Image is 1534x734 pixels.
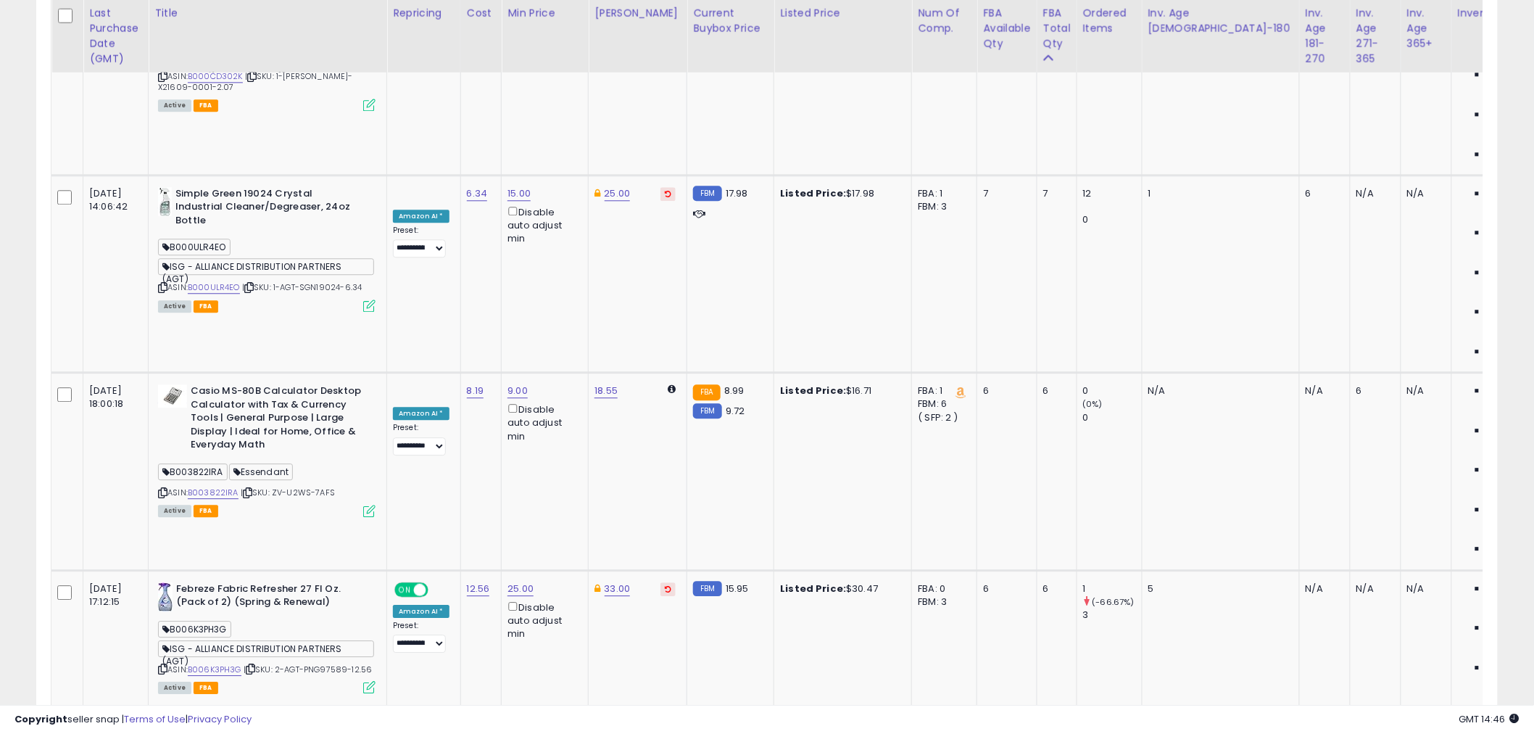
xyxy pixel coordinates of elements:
a: 18.55 [594,384,618,398]
a: Terms of Use [124,712,186,726]
a: Privacy Policy [188,712,252,726]
div: Cost [467,5,496,20]
div: [PERSON_NAME] [594,5,681,20]
div: N/A [1356,187,1390,200]
div: FBA: 1 [918,187,966,200]
img: 41f3izm6K+L._SL40_.jpg [158,582,173,611]
span: ISG - ALLIANCE DISTRIBUTION PARTNERS (AGT) [158,258,374,275]
a: 15.00 [507,186,531,201]
span: | SKU: 1-[PERSON_NAME]-X21609-0001-2.07 [158,70,353,92]
strong: Copyright [14,712,67,726]
div: Inv. Age 271-365 [1356,5,1395,66]
div: FBM: 3 [918,595,966,609]
div: Ordered Items [1083,5,1136,36]
div: Repricing [393,5,455,20]
a: 25.00 [605,186,631,201]
span: B003822IRA [158,463,228,480]
span: ON [396,583,414,595]
img: 41Zx9AhQuyL._SL40_.jpg [158,187,172,216]
div: 12 [1083,187,1142,200]
div: 7 [1043,187,1066,200]
small: FBM [693,186,721,201]
div: 0 [1083,411,1142,424]
b: Listed Price: [780,186,846,200]
div: 6 [1043,582,1066,595]
div: 6 [1043,384,1066,397]
span: FBA [194,505,218,517]
div: N/A [1407,384,1440,397]
div: 1 [1083,582,1142,595]
div: ASIN: [158,384,376,515]
div: Num of Comp. [918,5,971,36]
div: Amazon AI * [393,605,449,618]
div: ASIN: [158,187,376,310]
span: | SKU: 2-AGT-PNG97589-12.56 [244,664,373,675]
small: (0%) [1083,398,1103,410]
div: 1 [1148,187,1288,200]
b: Listed Price: [780,582,846,595]
span: Essendant [229,463,294,480]
span: All listings currently available for purchase on Amazon [158,300,191,313]
a: B006K3PH3G [188,664,241,676]
div: FBA: 0 [918,582,966,595]
div: 5 [1148,582,1288,595]
b: Febreze Fabric Refresher 27 Fl Oz. (Pack of 2) (Spring & Renewal) [176,582,352,613]
div: Inv. Age [DEMOGRAPHIC_DATA]-180 [1148,5,1293,36]
a: 9.00 [507,384,528,398]
a: 6.34 [467,186,488,201]
div: FBA: 1 [918,384,966,397]
span: FBA [194,682,218,694]
div: Preset: [393,621,449,653]
div: Preset: [393,226,449,258]
div: $30.47 [780,582,900,595]
div: N/A [1356,582,1390,595]
span: 8.99 [724,384,745,397]
small: FBM [693,581,721,596]
div: FBA Total Qty [1043,5,1071,51]
div: Inv. Age 365+ [1407,5,1446,51]
small: FBA [693,384,720,400]
a: B000ULR4EO [188,281,240,294]
a: B003822IRA [188,487,239,499]
div: [DATE] 17:12:15 [89,582,137,609]
div: 0 [1083,213,1142,226]
div: [DATE] 18:00:18 [89,384,137,411]
div: FBM: 3 [918,200,966,213]
a: 8.19 [467,384,484,398]
span: All listings currently available for purchase on Amazon [158,682,191,694]
div: N/A [1407,187,1440,200]
span: | SKU: ZV-U2WS-7AFS [241,487,335,498]
div: N/A [1148,384,1288,397]
div: seller snap | | [14,713,252,727]
div: N/A [1306,384,1339,397]
div: Current Buybox Price [693,5,768,36]
div: 6 [1356,384,1390,397]
div: 7 [983,187,1025,200]
i: Revert to store-level Dynamic Max Price [665,585,671,593]
span: 15.95 [726,582,749,595]
a: 25.00 [507,582,534,596]
div: Preset: [393,423,449,455]
span: 17.98 [726,186,748,200]
i: This overrides the store level Dynamic Max Price for this listing [594,584,600,593]
div: 0 [1083,384,1142,397]
span: | SKU: 1-AGT-SGN19024-6.34 [242,281,362,293]
div: [DATE] 14:06:42 [89,187,137,213]
div: 6 [983,384,1025,397]
div: FBA Available Qty [983,5,1030,51]
span: All listings currently available for purchase on Amazon [158,505,191,517]
div: FBM: 6 [918,397,966,411]
span: B006K3PH3G [158,621,231,638]
div: Disable auto adjust min [507,599,577,640]
img: 418xBDH8DVL._SL40_.jpg [158,384,187,408]
div: Last Purchase Date (GMT) [89,5,142,66]
div: ( SFP: 2 ) [918,411,966,424]
div: Disable auto adjust min [507,401,577,442]
div: $17.98 [780,187,900,200]
span: FBA [194,300,218,313]
span: OFF [426,583,449,595]
div: Disable auto adjust min [507,204,577,245]
b: Simple Green 19024 Crystal Industrial Cleaner/Degreaser, 24oz Bottle [175,187,352,231]
span: 2025-10-6 14:46 GMT [1459,712,1520,726]
a: 33.00 [605,582,631,596]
